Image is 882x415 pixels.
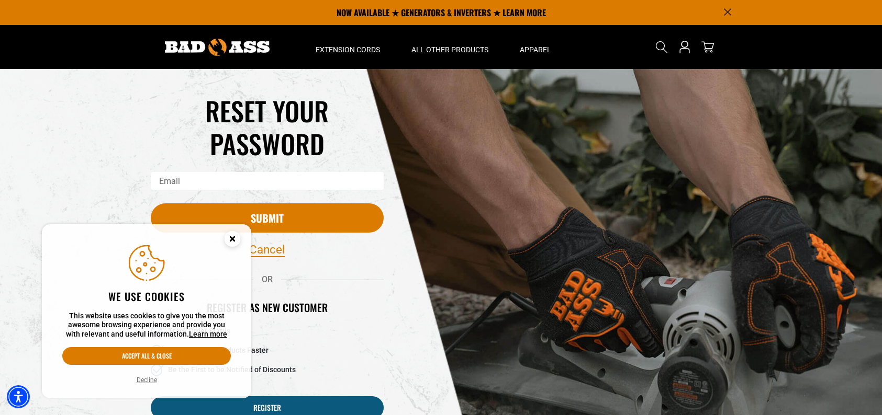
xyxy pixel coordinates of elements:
summary: Search [653,39,670,55]
li: Be the First to be Notified of Discounts [151,364,384,376]
a: cart [699,41,716,53]
summary: Extension Cords [300,25,396,69]
span: OR [253,274,281,284]
p: This website uses cookies to give you the most awesome browsing experience and provide you with r... [62,312,231,339]
h2: We use cookies [62,290,231,303]
aside: Cookie Consent [42,224,251,399]
a: This website uses cookies to give you the most awesome browsing experience and provide you with r... [189,330,227,338]
button: Submit [151,203,384,233]
li: Track Order Status [151,326,384,338]
summary: Apparel [504,25,567,69]
summary: All Other Products [396,25,504,69]
button: Close this option [214,224,251,257]
span: Apparel [520,45,551,54]
a: Cancel [249,241,285,259]
button: Accept all & close [62,347,231,365]
h2: Reset your password [151,94,384,159]
a: Open this option [676,25,693,69]
div: Accessibility Menu [7,385,30,408]
span: All Other Products [411,45,488,54]
li: Shop Favorite Products Faster [151,345,384,357]
span: Extension Cords [316,45,380,54]
button: Decline [133,375,160,385]
img: Bad Ass Extension Cords [165,39,270,56]
h2: Register as new customer [151,301,384,314]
